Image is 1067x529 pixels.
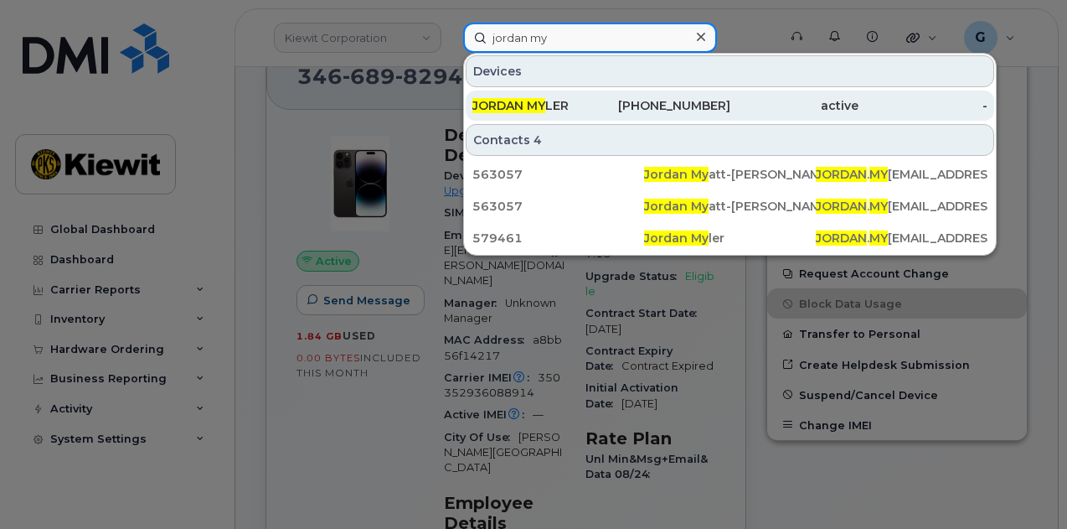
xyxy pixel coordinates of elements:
span: MY [869,167,888,182]
div: . [EMAIL_ADDRESS][DOMAIN_NAME] [816,166,987,183]
span: JORDAN MY [472,98,545,113]
span: Jordan My [644,167,709,182]
input: Find something... [463,23,717,53]
div: 563057 [472,198,644,215]
div: active [730,97,859,114]
div: Contacts [466,124,994,156]
span: JORDAN [816,231,867,246]
div: ler [644,230,816,246]
div: LER [472,97,601,114]
span: Jordan My [644,199,709,214]
div: 579461 [472,230,644,246]
div: . [EMAIL_ADDRESS][DOMAIN_NAME] [816,198,987,215]
div: att-[PERSON_NAME] [644,198,816,215]
iframe: Messenger Launcher [994,456,1054,516]
span: JORDAN [816,167,867,182]
span: MY [869,231,888,246]
div: 563057 [472,166,644,183]
div: [PHONE_NUMBER] [601,97,730,114]
a: 563057Jordan Myatt-[PERSON_NAME]JORDAN.MY[EMAIL_ADDRESS][DOMAIN_NAME] [466,191,994,221]
div: - [858,97,987,114]
div: . [EMAIL_ADDRESS][PERSON_NAME][DOMAIN_NAME] [816,230,987,246]
a: JORDAN MYLER[PHONE_NUMBER]active- [466,91,994,121]
span: MY [869,199,888,214]
a: 563057Jordan Myatt-[PERSON_NAME]JORDAN.MY[EMAIL_ADDRESS][DOMAIN_NAME] [466,159,994,189]
a: 579461Jordan MylerJORDAN.MY[EMAIL_ADDRESS][PERSON_NAME][DOMAIN_NAME] [466,223,994,253]
span: JORDAN [816,199,867,214]
div: att-[PERSON_NAME] [644,166,816,183]
span: 4 [533,132,542,148]
div: Devices [466,55,994,87]
span: Jordan My [644,231,709,246]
